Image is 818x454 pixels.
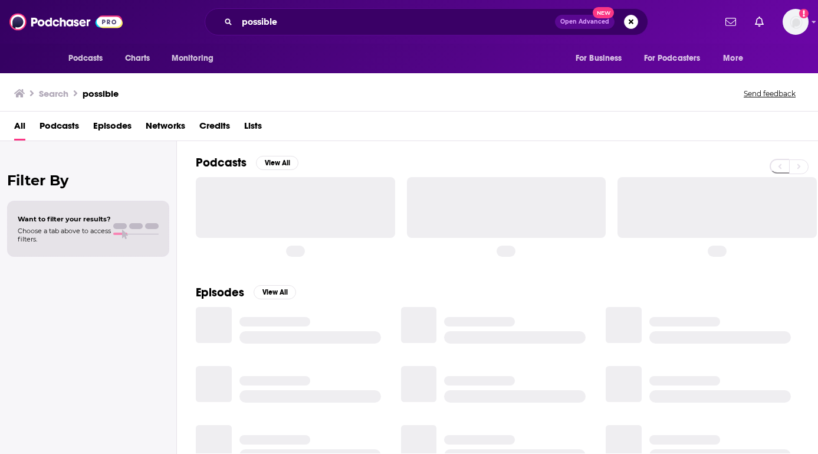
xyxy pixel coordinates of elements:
button: open menu [636,47,718,70]
a: Networks [146,116,185,141]
a: Lists [244,116,262,141]
button: Open AdvancedNew [555,15,615,29]
span: Want to filter your results? [18,215,111,223]
a: All [14,116,25,141]
a: Show notifications dropdown [721,12,741,32]
a: Charts [117,47,157,70]
svg: Add a profile image [799,9,809,18]
span: For Business [576,50,622,67]
a: EpisodesView All [196,285,296,300]
img: User Profile [783,9,809,35]
button: open menu [715,47,758,70]
span: Podcasts [68,50,103,67]
button: open menu [60,47,119,70]
span: Charts [125,50,150,67]
h3: Search [39,88,68,99]
button: open menu [163,47,229,70]
h2: Podcasts [196,155,247,170]
a: Episodes [93,116,132,141]
button: open menu [567,47,637,70]
a: Credits [199,116,230,141]
span: For Podcasters [644,50,701,67]
span: Monitoring [172,50,213,67]
span: Logged in as wondermedianetwork [783,9,809,35]
button: Send feedback [740,89,799,99]
h2: Filter By [7,172,169,189]
a: PodcastsView All [196,155,298,170]
button: Show profile menu [783,9,809,35]
span: More [723,50,743,67]
span: Open Advanced [560,19,609,25]
h2: Episodes [196,285,244,300]
h3: possible [83,88,119,99]
a: Podcasts [40,116,79,141]
button: View All [256,156,298,170]
span: Choose a tab above to access filters. [18,227,111,243]
div: Search podcasts, credits, & more... [205,8,648,35]
button: View All [254,285,296,299]
a: Show notifications dropdown [750,12,768,32]
span: New [593,7,614,18]
img: Podchaser - Follow, Share and Rate Podcasts [9,11,123,33]
input: Search podcasts, credits, & more... [237,12,555,31]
